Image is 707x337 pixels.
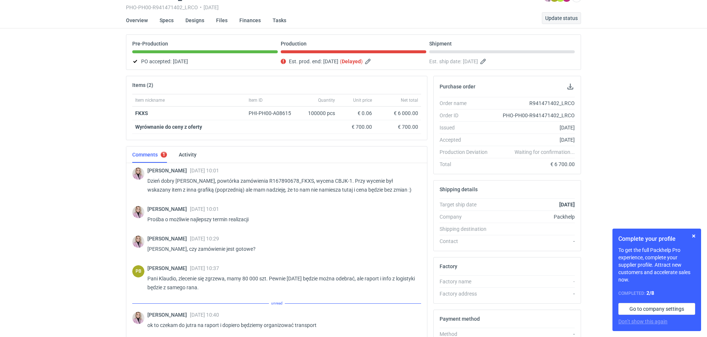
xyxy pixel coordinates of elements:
strong: 2 / 8 [646,290,654,296]
div: Target ship date [440,201,493,208]
img: Klaudia Wiśniewska [132,312,144,324]
button: Skip for now [689,232,698,240]
div: Est. ship date: [429,57,575,66]
div: Factory name [440,278,493,285]
div: € 6 700.00 [493,161,575,168]
h2: Payment method [440,316,480,322]
p: Dzień dobry [PERSON_NAME], powtórka zamówienia R167890678_FKXS, wycena CBJK-1. Przy wycenie był w... [147,176,415,194]
figcaption: PB [132,265,144,277]
button: Don’t show this again [618,318,667,325]
div: Order name [440,100,493,107]
img: Klaudia Wiśniewska [132,236,144,248]
div: Completed: [618,289,695,297]
div: PHI-PH00-A08615 [249,109,298,117]
div: PHO-PH00-R941471402_LRCO [DATE] [126,4,509,10]
p: Prośba o możliwie najlepszy termin realizacji [147,215,415,224]
div: Production Deviation [440,148,493,156]
a: Specs [160,12,174,28]
div: PHO-PH00-R941471402_LRCO [493,112,575,119]
div: Total [440,161,493,168]
div: Shipping destination [440,225,493,233]
p: Production [281,41,307,47]
div: [DATE] [493,124,575,131]
em: ( [340,58,342,64]
span: [PERSON_NAME] [147,312,190,318]
div: Piotr Bożek [132,265,144,277]
span: Net total [401,97,418,103]
span: [DATE] [173,57,188,66]
div: Contact [440,237,493,245]
div: R941471402_LRCO [493,100,575,107]
button: Edit estimated shipping date [479,57,488,66]
span: [DATE] 10:29 [190,236,219,242]
h2: Factory [440,263,457,269]
div: € 700.00 [378,123,418,131]
img: Klaudia Wiśniewska [132,168,144,180]
button: Edit estimated production end date [364,57,373,66]
div: [DATE] [493,136,575,144]
h1: Complete your profile [618,235,695,243]
div: Packhelp [493,213,575,220]
p: Pani Klaudio, zlecenie się zgrzewa, mamy 80 000 szt. Pewnie [DATE] będzie można odebrać, ale rapo... [147,274,415,292]
a: Finances [239,12,261,28]
p: [PERSON_NAME], czy zamówienie jest gotowe? [147,245,415,253]
span: Unit price [353,97,372,103]
strong: Wyrównanie do ceny z oferty [135,124,202,130]
p: Pre-Production [132,41,168,47]
a: Activity [179,146,197,163]
span: [DATE] 10:37 [190,265,219,271]
span: unread [269,299,285,307]
a: Overview [126,12,148,28]
div: Factory address [440,290,493,297]
div: - [493,237,575,245]
div: € 700.00 [341,123,372,131]
div: 1 [163,152,165,157]
span: [DATE] [323,57,338,66]
a: Go to company settings [618,303,695,315]
p: To get the full Packhelp Pro experience, complete your supplier profile. Attract new customers an... [618,246,695,283]
span: [DATE] 10:01 [190,206,219,212]
span: [PERSON_NAME] [147,236,190,242]
div: Order ID [440,112,493,119]
span: [PERSON_NAME] [147,206,190,212]
a: Comments1 [132,146,167,163]
div: - [493,290,575,297]
img: Klaudia Wiśniewska [132,206,144,218]
div: Est. prod. end: [281,57,426,66]
div: - [493,278,575,285]
a: Designs [185,12,204,28]
span: [DATE] 10:40 [190,312,219,318]
a: Tasks [273,12,286,28]
span: [DATE] [463,57,478,66]
button: Update status [542,12,581,24]
span: Item nickname [135,97,165,103]
div: € 0.06 [341,109,372,117]
button: Download PO [566,82,575,91]
p: ok to czekam do jutra na raport i dopiero będziemy organizować transport [147,321,415,330]
strong: [DATE] [559,202,575,208]
div: Issued [440,124,493,131]
h2: Purchase order [440,84,475,90]
div: PO accepted: [132,57,278,66]
a: Files [216,12,228,28]
h2: Shipping details [440,186,478,192]
div: Company [440,213,493,220]
span: • [200,4,202,10]
em: Waiting for confirmation... [515,148,575,156]
p: Shipment [429,41,452,47]
span: [PERSON_NAME] [147,168,190,173]
div: 100000 pcs [301,107,338,120]
div: € 6 000.00 [378,109,418,117]
span: Item ID [249,97,263,103]
h2: Items (2) [132,82,153,88]
span: Quantity [318,97,335,103]
a: FKXS [135,110,148,116]
strong: Delayed [342,58,361,64]
em: ) [361,58,363,64]
span: [PERSON_NAME] [147,265,190,271]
